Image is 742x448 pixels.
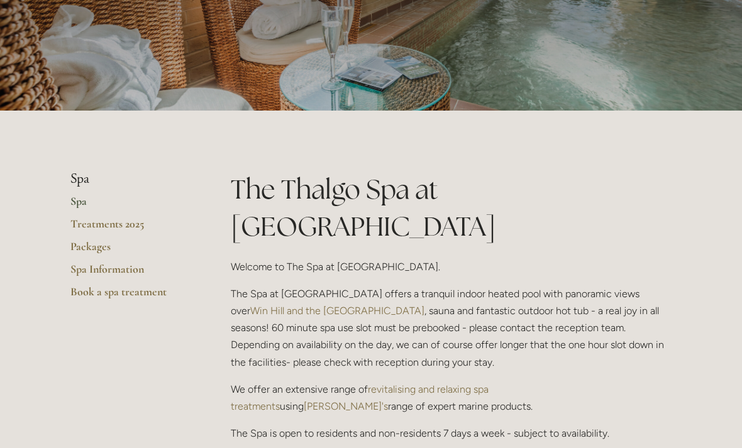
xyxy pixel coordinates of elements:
a: Win Hill and the [GEOGRAPHIC_DATA] [250,305,424,317]
a: Spa Information [70,262,191,285]
a: Packages [70,239,191,262]
li: Spa [70,171,191,187]
a: Book a spa treatment [70,285,191,307]
a: Spa [70,194,191,217]
p: The Spa at [GEOGRAPHIC_DATA] offers a tranquil indoor heated pool with panoramic views over , sau... [231,285,672,371]
h1: The Thalgo Spa at [GEOGRAPHIC_DATA] [231,171,672,245]
p: We offer an extensive range of using range of expert marine products. [231,381,672,415]
a: [PERSON_NAME]'s [304,400,388,412]
p: Welcome to The Spa at [GEOGRAPHIC_DATA]. [231,258,672,275]
a: Treatments 2025 [70,217,191,239]
p: The Spa is open to residents and non-residents 7 days a week - subject to availability. [231,425,672,442]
